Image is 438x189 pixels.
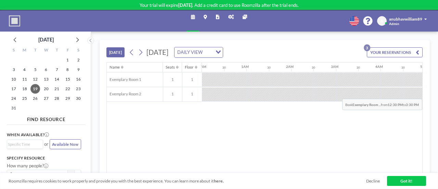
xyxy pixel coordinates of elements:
span: Available Now [52,142,78,146]
div: Seats [166,65,175,70]
span: Tuesday, August 26, 2025 [30,94,40,103]
span: 1 [163,92,182,96]
a: Got it! [387,176,426,186]
span: Saturday, August 2, 2025 [74,55,83,65]
div: Search for option [175,47,223,58]
span: Saturday, August 16, 2025 [74,74,83,84]
div: S [9,46,19,55]
span: anubhavwilliam89 [389,17,422,21]
span: Sunday, August 10, 2025 [9,74,18,84]
div: T [30,46,41,55]
span: Wednesday, August 6, 2025 [41,65,51,74]
span: Friday, August 1, 2025 [63,55,73,65]
img: organization-logo [9,15,20,27]
span: Monday, August 25, 2025 [20,94,29,103]
span: Thursday, August 7, 2025 [52,65,62,74]
button: YOUR RESERVATIONS3 [367,47,423,57]
div: Search for option [7,140,43,149]
div: T [51,46,62,55]
span: Monday, August 18, 2025 [20,84,29,94]
h4: FIND RESOURCE [7,115,86,122]
span: Friday, August 15, 2025 [63,74,73,84]
div: M [19,46,30,55]
label: How many people? [7,163,48,168]
span: Wednesday, August 13, 2025 [41,74,51,84]
div: F [62,46,73,55]
span: Sunday, August 17, 2025 [9,84,18,94]
p: 3 [364,45,371,51]
span: Saturday, August 9, 2025 [74,65,83,74]
span: or [44,141,48,147]
span: Book from to [342,99,422,110]
button: [DATE] [106,47,124,57]
span: 1 [182,92,202,96]
span: Thursday, August 21, 2025 [52,84,62,94]
div: 30 [222,66,226,69]
div: 1AM [241,64,249,69]
span: Monday, August 4, 2025 [20,65,29,74]
div: 30 [357,66,360,69]
input: Search for option [204,49,211,56]
span: Friday, August 8, 2025 [63,65,73,74]
span: Tuesday, August 19, 2025 [30,84,40,94]
span: Roomzilla requires cookies to work properly and provide you with the best experience. You can lea... [9,178,366,184]
span: Tuesday, August 5, 2025 [30,65,40,74]
span: 1 [163,77,182,82]
button: Available Now [50,139,81,149]
span: Thursday, August 28, 2025 [52,94,62,103]
b: 12:30 PM [388,103,403,107]
div: 30 [312,66,315,69]
div: S [73,46,83,55]
span: Tuesday, August 12, 2025 [30,74,40,84]
div: [DATE] [38,35,54,45]
div: 5AM [420,64,428,69]
div: 3AM [331,64,338,69]
div: 30 [401,66,405,69]
span: Saturday, August 30, 2025 [74,94,83,103]
span: Wednesday, August 27, 2025 [41,94,51,103]
span: A [381,19,383,23]
b: Exemplary Room ... [352,103,381,107]
span: [DATE] [146,48,168,56]
a: Decline [366,178,380,184]
span: Monday, August 11, 2025 [20,74,29,84]
div: 2AM [286,64,294,69]
span: Saturday, August 23, 2025 [74,84,83,94]
input: Search for option [8,141,39,147]
span: Exemplary Room 2 [107,92,141,96]
a: here. [214,178,224,184]
span: Exemplary Room 1 [107,77,141,82]
span: 1 [182,77,202,82]
div: 4AM [375,64,383,69]
button: + [74,170,81,179]
span: Admin [389,22,399,26]
div: Name [109,65,120,70]
span: Friday, August 22, 2025 [63,84,73,94]
span: Thursday, August 14, 2025 [52,74,62,84]
span: Sunday, August 24, 2025 [9,94,18,103]
span: Wednesday, August 20, 2025 [41,84,51,94]
span: DAILY VIEW [176,49,204,56]
div: W [41,46,51,55]
span: Friday, August 29, 2025 [63,94,73,103]
span: Sunday, August 31, 2025 [9,103,18,113]
span: Sunday, August 3, 2025 [9,65,18,74]
button: - [68,170,75,179]
b: 3:30 PM [406,103,419,107]
b: [DATE] [178,2,192,8]
h3: Specify resource [7,156,81,161]
div: 30 [267,66,271,69]
div: Floor [185,65,194,70]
